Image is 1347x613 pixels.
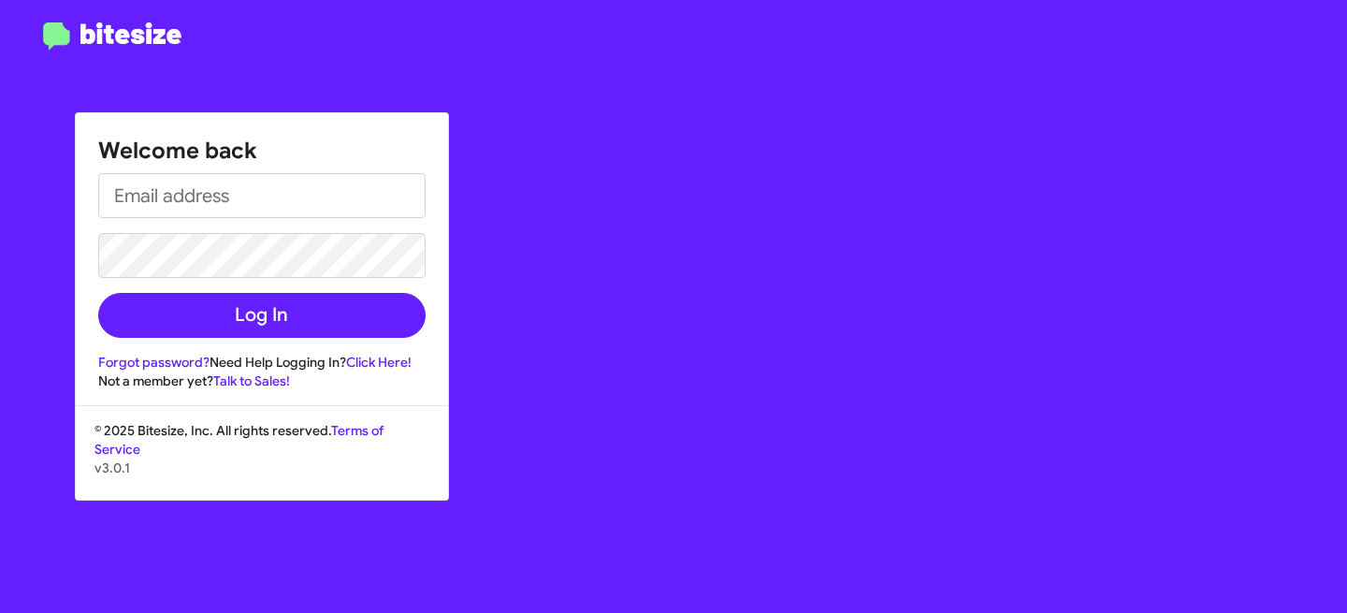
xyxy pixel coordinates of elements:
a: Terms of Service [94,422,384,458]
a: Talk to Sales! [213,372,290,389]
p: v3.0.1 [94,459,429,477]
button: Log In [98,293,426,338]
a: Forgot password? [98,354,210,371]
div: © 2025 Bitesize, Inc. All rights reserved. [76,421,448,500]
input: Email address [98,173,426,218]
a: Click Here! [346,354,412,371]
div: Not a member yet? [98,372,426,390]
div: Need Help Logging In? [98,353,426,372]
h1: Welcome back [98,136,426,166]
